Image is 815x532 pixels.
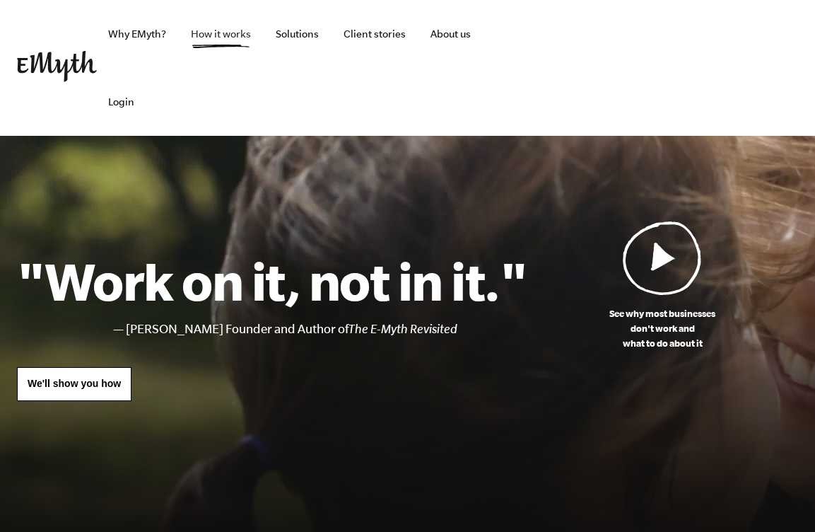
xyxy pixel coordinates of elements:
[17,250,527,312] h1: "Work on it, not in it."
[650,52,798,83] iframe: Embedded CTA
[527,221,798,351] a: See why most businessesdon't work andwhat to do about it
[126,319,527,340] li: [PERSON_NAME] Founder and Author of
[97,68,146,136] a: Login
[17,367,131,401] a: We'll show you how
[623,221,702,295] img: Play Video
[17,51,97,82] img: EMyth
[28,378,121,389] span: We'll show you how
[494,52,643,83] iframe: Embedded CTA
[527,306,798,351] p: See why most businesses don't work and what to do about it
[744,464,815,532] iframe: Chat Widget
[348,322,457,336] i: The E-Myth Revisited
